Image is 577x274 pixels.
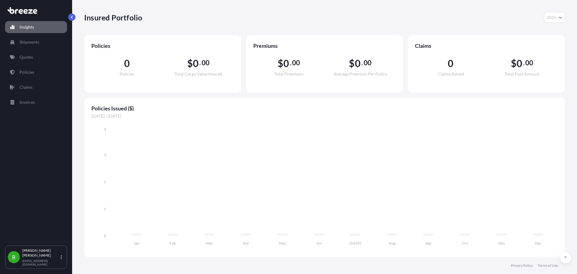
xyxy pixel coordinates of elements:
tspan: Jan [134,241,139,245]
span: 2025 [547,14,556,20]
a: Invoices [5,96,67,108]
span: . [361,60,363,65]
tspan: Oct [462,241,468,245]
tspan: 1 [104,207,106,211]
p: [PERSON_NAME] [PERSON_NAME] [22,248,60,258]
tspan: Dec [535,241,541,245]
span: Policies [91,42,234,49]
a: Shipments [5,36,67,48]
span: Claims [415,42,558,49]
button: Year Selector [544,12,565,23]
span: . [199,60,201,65]
span: 0 [355,59,361,68]
span: . [290,60,292,65]
span: 0 [124,59,130,68]
span: Policies Issued ($) [91,105,558,112]
a: Quotes [5,51,67,63]
span: 00 [525,60,533,65]
a: Terms of Use [538,263,558,268]
p: Policies [20,69,34,75]
tspan: Sep [426,241,431,245]
p: [EMAIL_ADDRESS][DOMAIN_NAME] [22,259,60,266]
span: . [523,60,525,65]
p: Quotes [20,54,33,60]
tspan: Mar [206,241,213,245]
span: 0 [283,59,289,68]
span: 0 [448,59,453,68]
tspan: 3 [104,152,106,157]
span: 00 [292,60,300,65]
span: $ [187,59,193,68]
span: 0 [193,59,199,68]
a: Privacy Policy [511,263,533,268]
span: Claims Raised [438,72,464,76]
tspan: Aug [389,241,395,245]
a: Insights [5,21,67,33]
p: Insights [20,24,34,30]
span: Policies [120,72,134,76]
tspan: May [279,241,286,245]
p: Claims [20,84,32,90]
tspan: 4 [104,127,106,131]
p: Insured Portfolio [84,13,142,22]
span: 00 [364,60,371,65]
span: Premiums [253,42,396,49]
tspan: 2 [104,180,106,184]
tspan: Apr [243,241,249,245]
span: 00 [202,60,209,65]
tspan: [DATE] [350,241,361,245]
p: Invoices [20,99,35,105]
span: [DATE] - [DATE] [91,113,558,119]
span: Total Paid Amount [505,72,539,76]
tspan: Jun [316,241,322,245]
tspan: Feb [170,241,176,245]
tspan: Nov [498,241,505,245]
span: 0 [517,59,522,68]
span: R [12,254,16,260]
span: Total Cargo Value Insured [174,72,222,76]
a: Claims [5,81,67,93]
span: $ [511,59,517,68]
span: Total Premiums [274,72,304,76]
tspan: 0 [104,233,106,238]
a: Policies [5,66,67,78]
span: $ [349,59,355,68]
span: Average Premium Per Policy [334,72,387,76]
span: $ [278,59,283,68]
p: Shipments [20,39,39,45]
